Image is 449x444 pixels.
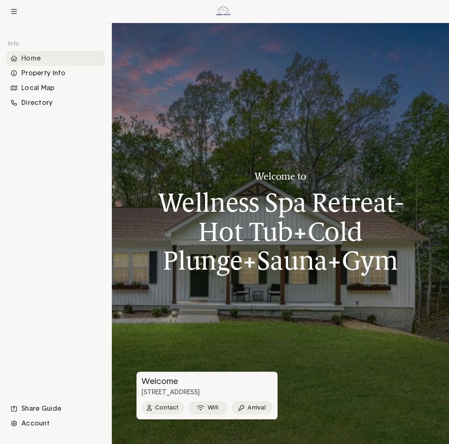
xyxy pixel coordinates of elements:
li: Navigation item [7,416,105,431]
div: Property Info [7,66,105,81]
li: Navigation item [7,51,105,66]
div: Directory [7,95,105,110]
button: Arrival [231,401,273,414]
li: Navigation item [7,66,105,81]
div: Local Map [7,81,105,95]
h3: Welcome to [137,171,424,182]
li: Navigation item [7,401,105,416]
button: Wifi [187,401,229,414]
h1: Wellness Spa Retreat-Hot Tub+Cold Plunge+Sauna+Gym [137,188,424,275]
div: Account [7,416,105,431]
li: Navigation item [7,95,105,110]
button: Contact [141,401,184,414]
li: Navigation item [7,81,105,95]
div: Share Guide [7,401,105,416]
p: [STREET_ADDRESS] [137,388,278,397]
h3: Welcome [137,377,276,386]
img: Logo [212,0,234,23]
div: Home [7,51,105,66]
